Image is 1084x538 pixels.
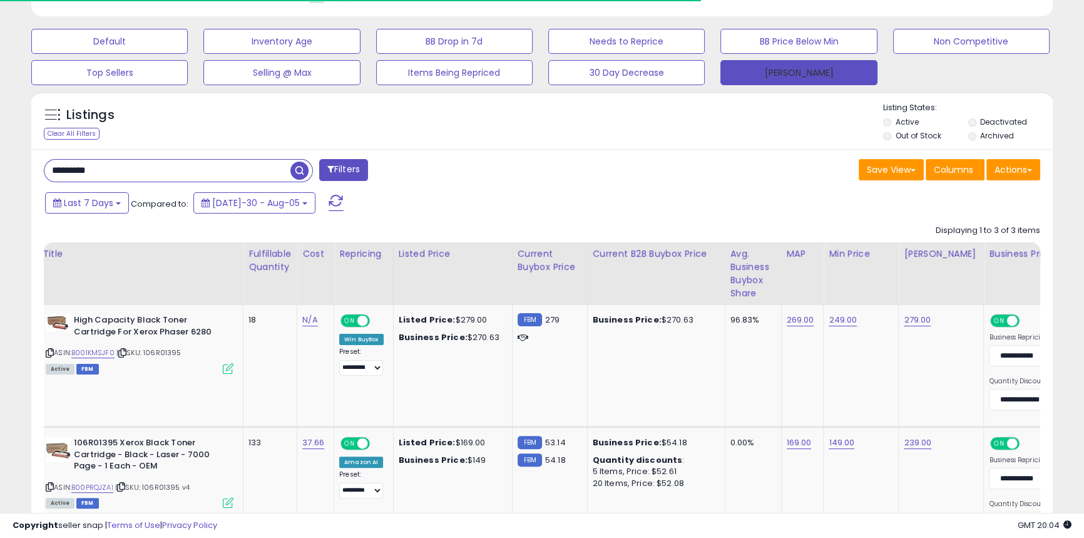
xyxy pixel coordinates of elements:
[518,313,542,326] small: FBM
[1018,519,1071,531] span: 2025-08-13 20:04 GMT
[46,314,233,373] div: ASIN:
[203,29,360,54] button: Inventory Age
[302,247,329,261] div: Cost
[399,331,468,343] b: Business Price:
[904,437,931,449] a: 239.00
[893,29,1050,54] button: Non Competitive
[376,60,533,85] button: Items Being Repriced
[248,314,287,326] div: 18
[829,314,857,326] a: 249.00
[46,364,74,375] span: All listings currently available for purchase on Amazon
[895,116,918,127] label: Active
[339,348,384,376] div: Preset:
[593,466,715,477] div: 5 Items, Price: $52.61
[71,482,113,493] a: B00PRQJZAI
[74,314,226,341] b: High Capacity Black Toner Cartridge For Xerox Phaser 6280
[399,314,503,326] div: $279.00
[593,247,720,261] div: Current B2B Buybox Price
[31,29,188,54] button: Default
[368,316,388,326] span: OFF
[376,29,533,54] button: BB Drop in 7d
[545,314,560,326] span: 279
[66,106,115,124] h5: Listings
[545,454,566,466] span: 54.18
[904,314,931,326] a: 279.00
[989,333,1080,342] label: Business Repricing Strategy:
[980,130,1014,141] label: Archived
[399,455,503,466] div: $149
[518,453,542,467] small: FBM
[787,437,812,449] a: 169.00
[593,437,662,448] b: Business Price:
[936,225,1040,237] div: Displaying 1 to 3 of 3 items
[548,60,705,85] button: 30 Day Decrease
[342,438,357,449] span: ON
[593,478,715,489] div: 20 Items, Price: $52.08
[989,377,1080,386] label: Quantity Discount Strategy:
[399,454,468,466] b: Business Price:
[193,192,315,214] button: [DATE]-30 - Aug-05
[593,314,662,326] b: Business Price:
[720,60,877,85] button: [PERSON_NAME]
[46,498,74,509] span: All listings currently available for purchase on Amazon
[992,438,1008,449] span: ON
[829,437,854,449] a: 149.00
[302,314,317,326] a: N/A
[76,498,99,509] span: FBM
[730,437,772,448] div: 0.00%
[980,116,1027,127] label: Deactivated
[339,457,383,468] div: Amazon AI
[883,102,1053,114] p: Listing States:
[64,197,113,209] span: Last 7 Days
[71,348,115,358] a: B001KMSJF0
[76,364,99,375] span: FBM
[107,519,160,531] a: Terms of Use
[895,130,941,141] label: Out of Stock
[162,519,217,531] a: Privacy Policy
[518,436,542,449] small: FBM
[248,437,287,448] div: 133
[13,519,58,531] strong: Copyright
[992,316,1008,326] span: ON
[13,520,217,532] div: seller snap | |
[74,437,226,475] b: 106R01395 Xerox Black Toner Cartridge - Black - Laser - 7000 Page - 1 Each - OEM
[593,455,715,466] div: :
[859,159,924,180] button: Save View
[131,198,188,210] span: Compared to:
[1018,438,1038,449] span: OFF
[45,192,129,214] button: Last 7 Days
[730,247,776,300] div: Avg. Business Buybox Share
[342,316,357,326] span: ON
[399,437,503,448] div: $169.00
[44,128,100,140] div: Clear All Filters
[399,332,503,343] div: $270.63
[548,29,705,54] button: Needs to Reprice
[934,163,973,176] span: Columns
[1018,316,1038,326] span: OFF
[787,314,814,326] a: 269.00
[989,500,1080,509] label: Quantity Discount Strategy:
[926,159,984,180] button: Columns
[212,197,300,209] span: [DATE]-30 - Aug-05
[518,247,582,274] div: Current Buybox Price
[248,247,292,274] div: Fulfillable Quantity
[43,247,238,261] div: Title
[829,247,893,261] div: Min Price
[203,60,360,85] button: Selling @ Max
[115,482,190,492] span: | SKU: 106R01395 v4
[593,314,715,326] div: $270.63
[46,314,71,331] img: 41UFjhW97sL._SL40_.jpg
[545,437,566,448] span: 53.14
[787,247,819,261] div: MAP
[302,437,324,449] a: 37.66
[986,159,1040,180] button: Actions
[339,247,388,261] div: Repricing
[116,348,182,358] span: | SKU: 106R01395
[593,437,715,448] div: $54.18
[399,247,507,261] div: Listed Price
[399,314,456,326] b: Listed Price:
[31,60,188,85] button: Top Sellers
[319,159,368,181] button: Filters
[989,456,1080,465] label: Business Repricing Strategy:
[720,29,877,54] button: BB Price Below Min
